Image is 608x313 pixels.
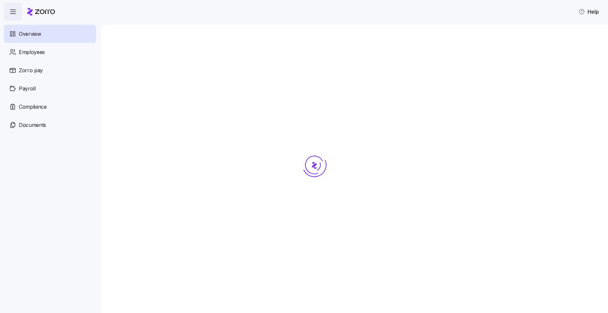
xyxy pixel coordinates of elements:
a: Compliance [4,98,96,116]
span: Compliance [19,103,47,111]
button: Help [573,5,604,18]
a: Employees [4,43,96,61]
a: Documents [4,116,96,134]
span: Overview [19,30,41,38]
span: Employees [19,48,45,56]
a: Overview [4,25,96,43]
span: Payroll [19,85,36,93]
a: Payroll [4,79,96,98]
span: Zorro pay [19,66,43,75]
span: Documents [19,121,46,129]
span: Help [578,8,599,16]
a: Zorro pay [4,61,96,79]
